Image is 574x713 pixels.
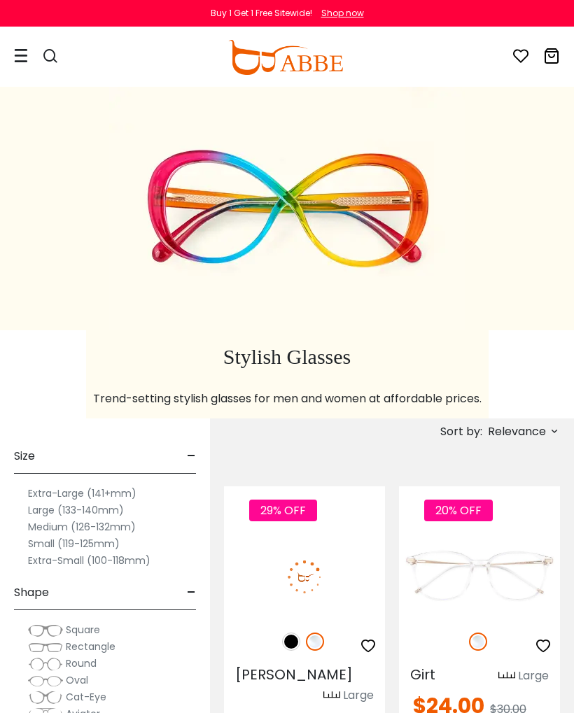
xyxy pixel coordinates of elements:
[14,576,49,609] span: Shape
[343,687,374,704] div: Large
[28,502,124,518] label: Large (133-140mm)
[410,665,435,684] span: Girt
[66,623,100,637] span: Square
[28,640,63,654] img: Rectangle.png
[28,552,150,569] label: Extra-Small (100-118mm)
[28,691,63,705] img: Cat-Eye.png
[28,674,63,688] img: Oval.png
[211,7,312,20] div: Buy 1 Get 1 Free Sitewide!
[440,423,482,439] span: Sort by:
[28,657,63,671] img: Round.png
[518,668,549,684] div: Large
[28,485,136,502] label: Extra-Large (141+mm)
[235,665,353,684] span: [PERSON_NAME]
[498,671,515,682] img: size ruler
[66,690,106,704] span: Cat-Eye
[187,576,196,609] span: -
[66,656,97,670] span: Round
[28,535,120,552] label: Small (119-125mm)
[323,691,340,701] img: size ruler
[28,623,63,637] img: Square.png
[321,7,364,20] div: Shop now
[66,673,88,687] span: Oval
[14,439,35,473] span: Size
[306,633,324,651] img: Clear
[282,633,300,651] img: Black
[314,7,364,19] a: Shop now
[224,537,385,617] img: Fclear Umbel - Plastic ,Universal Bridge Fit
[228,40,343,75] img: abbeglasses.com
[66,640,115,654] span: Rectangle
[93,390,482,407] p: Trend-setting stylish glasses for men and women at affordable prices.
[28,518,136,535] label: Medium (126-132mm)
[249,500,317,521] span: 29% OFF
[424,500,493,521] span: 20% OFF
[488,419,546,444] span: Relevance
[399,537,560,617] img: Fclear Girt - TR ,Universal Bridge Fit
[109,85,465,330] img: stylish glasses
[469,633,487,651] img: Clear
[187,439,196,473] span: -
[93,344,482,369] h1: Stylish Glasses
